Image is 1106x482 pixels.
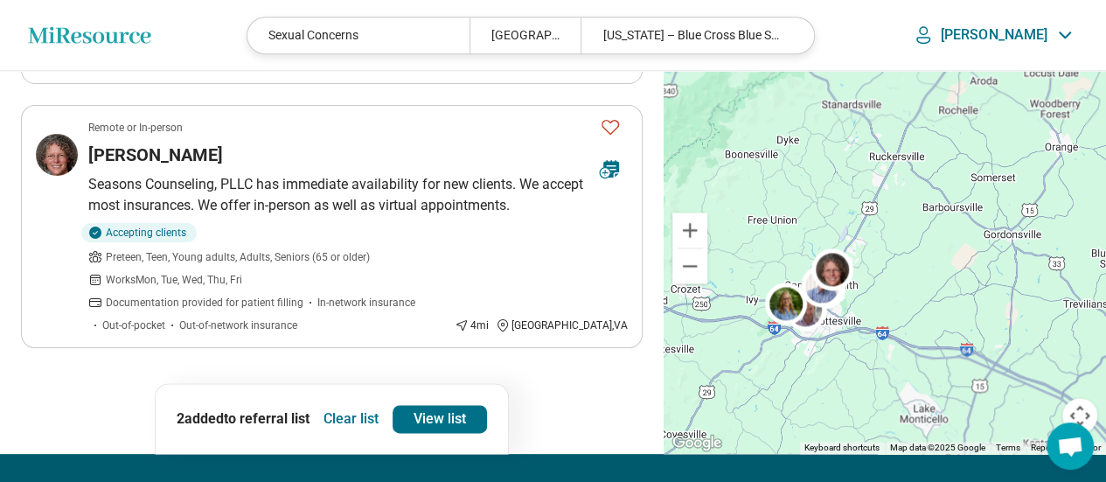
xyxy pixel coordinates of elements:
[668,431,726,454] img: Google
[316,405,386,433] button: Clear list
[996,443,1020,452] a: Terms (opens in new tab)
[593,109,628,145] button: Favorite
[88,174,628,216] p: Seasons Counseling, PLLC has immediate availability for new clients. We accept most insurances. W...
[455,318,489,333] div: 4 mi
[247,17,470,53] div: Sexual Concerns
[470,17,581,53] div: [GEOGRAPHIC_DATA], [GEOGRAPHIC_DATA]
[224,410,310,427] span: to referral list
[941,26,1047,44] p: [PERSON_NAME]
[1031,443,1101,452] a: Report a map error
[317,295,415,311] span: In-network insurance
[81,223,197,242] div: Accepting clients
[668,431,726,454] a: Open this area in Google Maps (opens a new window)
[106,249,370,265] span: Preteen, Teen, Young adults, Adults, Seniors (65 or older)
[393,405,487,433] a: View list
[102,318,165,333] span: Out-of-pocket
[672,213,707,248] button: Zoom in
[581,17,803,53] div: [US_STATE] – Blue Cross Blue Shield
[179,318,297,333] span: Out-of-network insurance
[88,143,223,167] h3: [PERSON_NAME]
[88,120,183,136] p: Remote or In-person
[106,295,303,311] span: Documentation provided for patient filling
[496,318,628,333] div: [GEOGRAPHIC_DATA] , VA
[1047,423,1094,470] div: Open chat
[890,443,985,452] span: Map data ©2025 Google
[1062,398,1097,433] button: Map camera controls
[672,248,707,283] button: Zoom out
[106,272,242,288] span: Works Mon, Tue, Wed, Thu, Fri
[804,442,880,454] button: Keyboard shortcuts
[177,409,310,430] p: 2 added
